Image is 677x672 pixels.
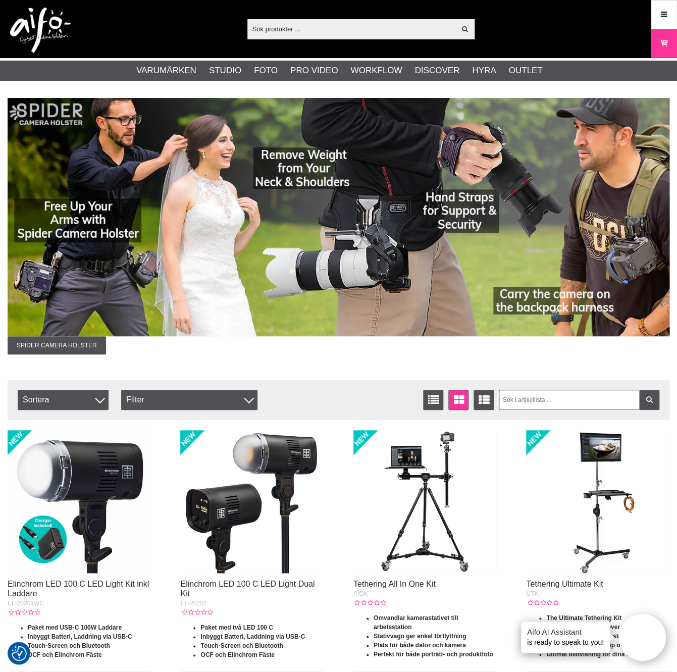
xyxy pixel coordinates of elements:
[353,430,496,573] img: Tethering All In One Kit
[12,644,27,662] button: Samtyckesinställningar
[28,624,122,631] strong: Paket med USB-C 100W Laddare
[353,580,436,588] a: Tethering All In One Kit
[374,651,493,658] strong: Perfekt för både porträtt- och produktfoto
[247,21,456,36] input: Sök produkter ...
[374,642,466,649] strong: Plats för både dator och kamera
[8,580,149,598] a: Elinchrom LED 100 C LED Light Kit inkl Laddare
[200,642,283,649] strong: Touch-Screen och Bluetooth
[136,64,196,77] a: Varumärken
[546,614,621,622] strong: The Ultimate Tethering Kit
[350,64,402,77] a: Workflow
[12,646,27,661] img: Revisit consent button
[526,580,603,588] a: Tethering Ultimate Kit
[526,430,669,573] img: Tethering Ultimate Kit
[254,64,278,77] a: Foto
[28,642,110,649] strong: Touch-Screen och Bluetooth
[180,600,206,607] span: EL-20202
[180,430,323,573] img: Elinchrom LED 100 C LED Light Dual Kit
[8,336,106,354] span: Spider Camera Holster
[10,8,71,53] img: logo.png
[353,590,368,597] span: AIOK
[200,624,273,631] strong: Paket med två LED 100 C
[8,98,669,336] img: Annons:006 banner-SpiderGear2.jpg
[18,390,109,410] span: Sortera
[521,622,610,653] div: is ready to speak to you!
[200,633,305,640] strong: Inbyggt Batteri, Laddning via USB-C
[526,598,558,607] div: Kundbetyg: 0
[28,651,102,658] strong: OCF och Elinchrom Fäste
[546,651,646,658] strong: Ulitmat bildvisning för dina kunder
[8,430,150,573] img: Elinchrom LED 100 C LED Light Kit inkl Laddare
[526,590,538,597] span: UTK
[423,390,443,410] a: Listvisning
[448,390,468,410] a: Fönstervisning
[8,600,44,607] span: EL-20201WC
[180,608,213,617] div: Kundbetyg: 0
[200,651,275,658] strong: OCF och Elinchrom Fäste
[8,608,40,617] div: Kundbetyg: 0
[28,633,132,640] strong: Inbyggt Batteri, Laddning via USB-C
[209,64,241,77] a: Studio
[374,633,466,640] strong: Stativvagn ger enkel förflyttning
[353,598,386,607] div: Kundbetyg: 0
[472,64,496,77] a: Hyra
[290,64,338,77] a: Pro Video
[374,614,458,631] strong: Omvandlar kamerastativet till arbetsstation
[474,390,494,410] a: Utökad listvisning
[8,98,669,354] a: Annons:006 banner-SpiderGear2.jpgSpider Camera Holster
[180,580,315,598] a: Elinchrom LED 100 C LED Light Dual Kit
[499,390,659,410] input: Sök i artikellista ...
[508,64,542,77] a: Outlet
[414,64,459,77] a: Discover
[527,627,604,637] h4: Aifo AI Assistant
[121,390,257,410] div: Filter
[639,390,659,410] a: Filtrera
